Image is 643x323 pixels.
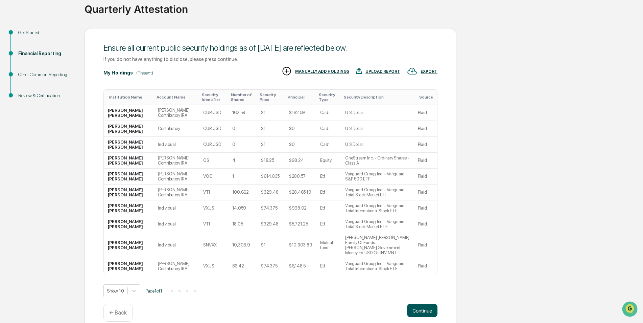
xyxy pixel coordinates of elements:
div: Start new chat [23,52,111,59]
td: Individual [154,200,199,216]
td: CUR:USD [199,105,228,121]
img: 1746055101610-c473b297-6a78-478c-a979-82029cc54cd1 [7,52,19,64]
img: UPLOAD REPORT [356,66,362,76]
td: Cash [316,105,341,121]
td: [PERSON_NAME] [PERSON_NAME] [104,216,154,232]
td: VOO [199,169,228,185]
td: Plaid [414,200,437,216]
td: $329.48 [257,216,285,232]
td: Individual [154,137,199,153]
td: [PERSON_NAME] [PERSON_NAME] [104,258,154,274]
td: $1 [257,137,285,153]
td: U S Dollar [341,137,414,153]
div: My Holdings [103,70,133,76]
td: $18.25 [257,153,285,169]
div: Other Common Reporting [18,71,74,78]
td: Individual [154,232,199,258]
td: Cash [316,137,341,153]
td: U S Dollar [341,105,414,121]
td: Plaid [414,105,437,121]
td: [PERSON_NAME] [PERSON_NAME] [104,137,154,153]
div: Ensure all current public security holdings as of [DATE] are reflected below. [103,43,437,53]
div: (Present) [136,70,153,76]
td: 4 [228,153,257,169]
td: Plaid [414,137,437,153]
span: Pylon [67,115,82,120]
span: Preclearance [14,85,44,92]
td: Plaid [414,153,437,169]
div: MANUALLY ADD HOLDINGS [295,69,349,74]
td: VXUS [199,200,228,216]
td: Plaid [414,121,437,137]
button: Start new chat [115,54,123,62]
div: Financial Reporting [18,50,74,57]
td: $98.24 [285,153,316,169]
td: [PERSON_NAME] [PERSON_NAME] [104,153,154,169]
div: EXPORT [421,69,437,74]
td: Equity [316,153,341,169]
td: $6,148.5 [285,258,316,274]
td: 18.05 [228,216,257,232]
td: OS [199,153,228,169]
td: CUR:USD [199,137,228,153]
span: Data Lookup [14,98,43,105]
td: $74.375 [257,200,285,216]
td: 162.59 [228,105,257,121]
div: If you do not have anything to disclose, please press continue. [103,56,437,62]
div: Toggle SortBy [319,92,338,102]
td: $0 [285,137,316,153]
td: [PERSON_NAME] Contributory IRA [154,258,199,274]
td: [PERSON_NAME] [PERSON_NAME] [104,185,154,200]
td: [PERSON_NAME] [PERSON_NAME] [104,121,154,137]
td: VTI [199,185,228,200]
span: Attestations [56,85,84,92]
div: Toggle SortBy [419,95,434,100]
div: Toggle SortBy [231,92,255,102]
button: |< [167,288,175,294]
button: >| [192,288,199,294]
td: [PERSON_NAME] Contributory IRA [154,185,199,200]
td: Vanguard Group, Inc. - Vanguard Total International Stock ETF [341,200,414,216]
button: Continue [407,304,437,317]
td: $1 [257,105,285,121]
img: MANUALLY ADD HOLDINGS [282,66,292,76]
td: Cash [316,121,341,137]
td: Etf [316,258,341,274]
iframe: Open customer support [621,301,640,319]
div: Toggle SortBy [344,95,411,100]
td: Plaid [414,185,437,200]
div: Get Started [18,29,74,36]
td: $1 [257,232,285,258]
a: 🖐️Preclearance [4,83,46,95]
td: [PERSON_NAME] Contributory IRA [154,105,199,121]
td: $162.59 [285,105,316,121]
p: ← Back [109,309,127,316]
td: Etf [316,169,341,185]
span: Page 1 of 1 [145,288,162,294]
td: Vanguard Group, Inc. - Vanguard Total Stock Market ETF [341,216,414,232]
div: Toggle SortBy [109,95,151,100]
a: 🗄️Attestations [46,83,87,95]
a: Powered byPylon [48,114,82,120]
td: $74.375 [257,258,285,274]
td: $5,721.25 [285,216,316,232]
td: Etf [316,200,341,216]
td: Etf [316,216,341,232]
td: 100.662 [228,185,257,200]
td: [PERSON_NAME] [PERSON_NAME] Family Of Funds - [PERSON_NAME] Government Money Fd USD Cls INV MNT [341,232,414,258]
td: VTI [199,216,228,232]
td: VXUS [199,258,228,274]
td: Plaid [414,216,437,232]
td: [PERSON_NAME] [PERSON_NAME] [104,232,154,258]
td: $28,465.19 [285,185,316,200]
td: [PERSON_NAME] [PERSON_NAME] [104,169,154,185]
td: 10,303.9 [228,232,257,258]
td: OneStream Inc. - Ordinary Shares - Class A [341,153,414,169]
td: $0 [285,121,316,137]
p: How can we help? [7,14,123,25]
td: [PERSON_NAME] [PERSON_NAME] [104,105,154,121]
td: Vanguard Group, Inc. - Vanguard Total Stock Market ETF [341,185,414,200]
td: [PERSON_NAME] Contributory IRA [154,153,199,169]
div: We're available if you need us! [23,59,86,64]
